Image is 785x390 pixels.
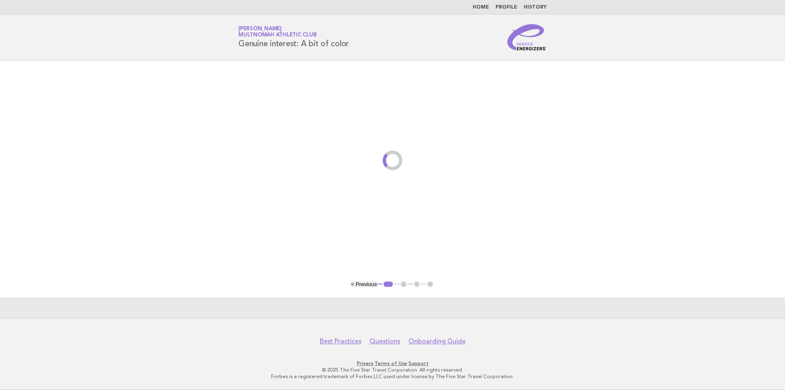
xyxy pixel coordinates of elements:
[370,337,400,345] a: Questions
[142,360,643,367] p: · ·
[238,33,316,38] span: Multnomah Athletic Club
[496,5,517,10] a: Profile
[507,24,547,50] img: Service Energizers
[320,337,361,345] a: Best Practices
[473,5,489,10] a: Home
[524,5,547,10] a: History
[142,373,643,380] p: Forbes is a registered trademark of Forbes LLC used under license by The Five Star Travel Corpora...
[357,361,373,366] a: Privacy
[408,337,466,345] a: Onboarding Guide
[238,27,349,48] h1: Genuine interest: A bit of color
[238,26,316,38] a: [PERSON_NAME]Multnomah Athletic Club
[142,367,643,373] p: © 2025 The Five Star Travel Corporation. All rights reserved.
[375,361,407,366] a: Terms of Use
[408,361,428,366] a: Support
